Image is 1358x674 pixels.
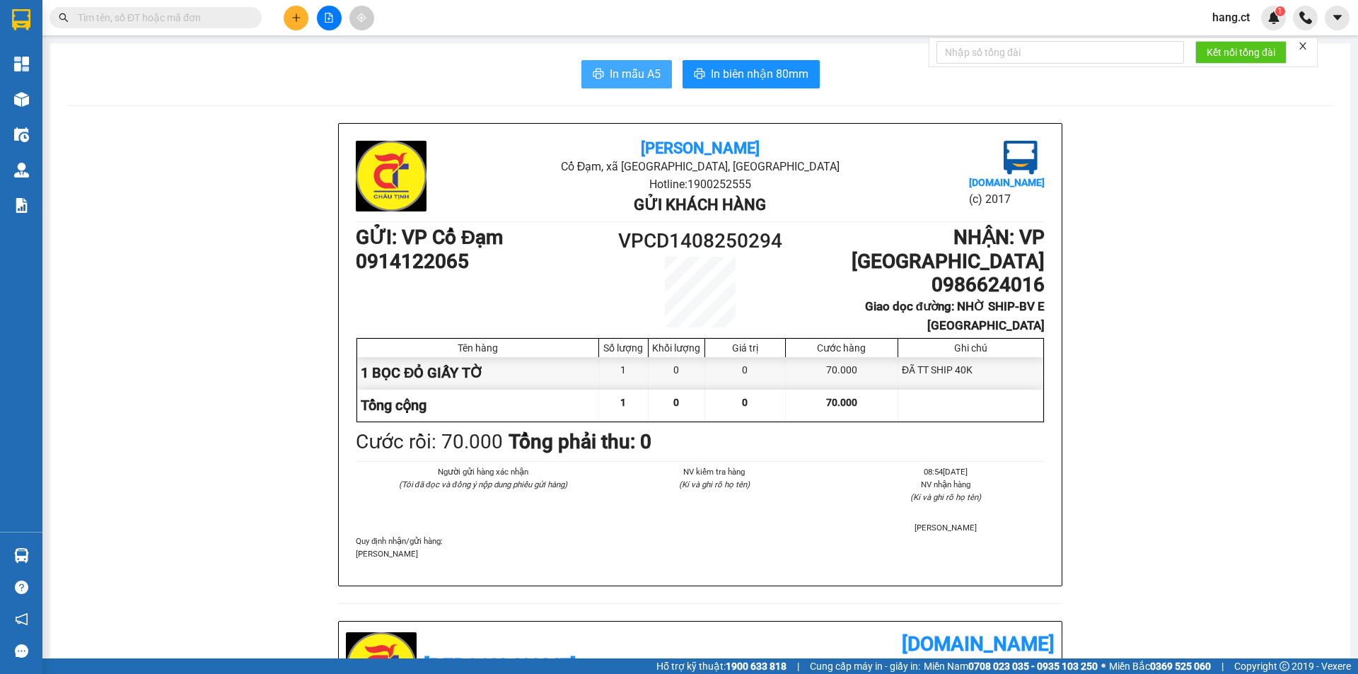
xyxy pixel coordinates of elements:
[826,397,857,408] span: 70.000
[1298,41,1308,51] span: close
[15,612,28,626] span: notification
[1195,41,1287,64] button: Kết nối tổng đài
[361,397,426,414] span: Tổng cộng
[1221,658,1224,674] span: |
[1325,6,1350,30] button: caret-down
[384,465,581,478] li: Người gửi hàng xác nhận
[656,658,787,674] span: Hỗ trợ kỹ thuật:
[865,299,1045,332] b: Giao dọc đường: NHỜ SHIP-BV E [GEOGRAPHIC_DATA]
[603,342,644,354] div: Số lượng
[593,68,604,81] span: printer
[902,342,1040,354] div: Ghi chú
[641,139,760,157] b: [PERSON_NAME]
[599,357,649,389] div: 1
[705,357,786,389] div: 0
[1101,663,1105,669] span: ⚪️
[969,190,1045,208] li: (c) 2017
[356,13,366,23] span: aim
[356,535,1045,560] div: Quy định nhận/gửi hàng :
[470,175,929,193] li: Hotline: 1900252555
[14,163,29,178] img: warehouse-icon
[324,13,334,23] span: file-add
[787,273,1045,297] h1: 0986624016
[1277,6,1282,16] span: 1
[15,644,28,658] span: message
[1004,141,1038,175] img: logo.jpg
[924,658,1098,674] span: Miền Nam
[349,6,374,30] button: aim
[357,357,599,389] div: 1 BỌC ĐỎ GIẤY TỜ
[847,478,1045,491] li: NV nhận hàng
[649,357,705,389] div: 0
[634,196,766,214] b: Gửi khách hàng
[969,177,1045,188] b: [DOMAIN_NAME]
[1331,11,1344,24] span: caret-down
[356,426,503,458] div: Cước rồi : 70.000
[1275,6,1285,16] sup: 1
[847,521,1045,534] li: [PERSON_NAME]
[399,480,567,489] i: (Tôi đã đọc và đồng ý nộp dung phiếu gửi hàng)
[847,465,1045,478] li: 08:54[DATE]
[581,60,672,88] button: printerIn mẫu A5
[683,60,820,88] button: printerIn biên nhận 80mm
[1201,8,1261,26] span: hang.ct
[810,658,920,674] span: Cung cấp máy in - giấy in:
[910,492,981,502] i: (Kí và ghi rõ họ tên)
[615,465,813,478] li: NV kiểm tra hàng
[902,632,1055,656] b: [DOMAIN_NAME]
[14,92,29,107] img: warehouse-icon
[14,127,29,142] img: warehouse-icon
[1267,11,1280,24] img: icon-new-feature
[789,342,894,354] div: Cước hàng
[711,65,808,83] span: In biên nhận 80mm
[652,342,701,354] div: Khối lượng
[1299,11,1312,24] img: phone-icon
[59,13,69,23] span: search
[317,6,342,30] button: file-add
[694,68,705,81] span: printer
[786,357,898,389] div: 70.000
[291,13,301,23] span: plus
[1207,45,1275,60] span: Kết nối tổng đài
[509,430,651,453] b: Tổng phải thu: 0
[679,480,750,489] i: (Kí và ghi rõ họ tên)
[620,397,626,408] span: 1
[284,6,308,30] button: plus
[614,226,787,257] h1: VPCD1408250294
[898,357,1043,389] div: ĐÃ TT SHIP 40K
[14,57,29,71] img: dashboard-icon
[470,158,929,175] li: Cổ Đạm, xã [GEOGRAPHIC_DATA], [GEOGRAPHIC_DATA]
[726,661,787,672] strong: 1900 633 818
[361,342,595,354] div: Tên hàng
[15,581,28,594] span: question-circle
[356,250,614,274] h1: 0914122065
[709,342,782,354] div: Giá trị
[12,9,30,30] img: logo-vxr
[968,661,1098,672] strong: 0708 023 035 - 0935 103 250
[936,41,1184,64] input: Nhập số tổng đài
[742,397,748,408] span: 0
[1279,661,1289,671] span: copyright
[356,141,426,211] img: logo.jpg
[1109,658,1211,674] span: Miền Bắc
[356,547,1045,560] p: [PERSON_NAME]
[797,658,799,674] span: |
[14,198,29,213] img: solution-icon
[852,226,1045,273] b: NHẬN : VP [GEOGRAPHIC_DATA]
[14,548,29,563] img: warehouse-icon
[673,397,679,408] span: 0
[610,65,661,83] span: In mẫu A5
[78,10,245,25] input: Tìm tên, số ĐT hoặc mã đơn
[1150,661,1211,672] strong: 0369 525 060
[356,226,503,249] b: GỬI : VP Cổ Đạm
